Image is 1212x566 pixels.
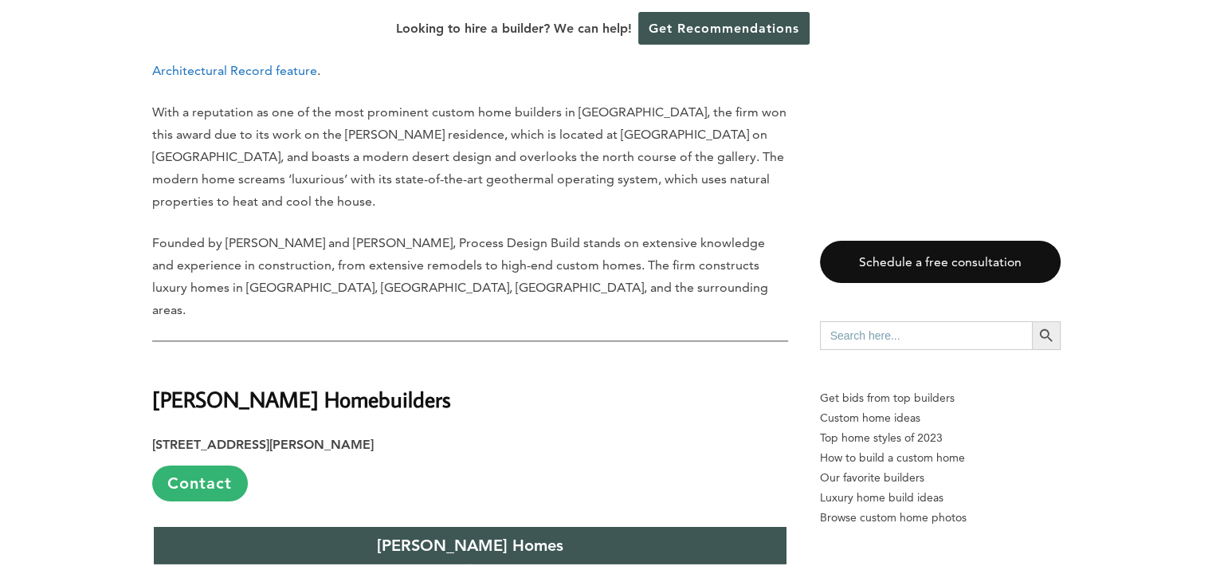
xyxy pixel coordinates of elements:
a: How to build a custom home [820,448,1061,468]
input: Search here... [820,321,1032,350]
svg: Search [1037,327,1055,344]
a: Get Recommendations [638,12,810,45]
a: Our favorite builders [820,468,1061,488]
strong: [STREET_ADDRESS][PERSON_NAME] [152,437,374,452]
a: Browse custom home photos [820,508,1061,528]
a: Top home styles of 2023 [820,428,1061,448]
a: new home builders in [GEOGRAPHIC_DATA], the firm has an Architectural Record feature [152,41,751,78]
strong: [PERSON_NAME] Homebuilders [152,385,451,413]
a: Schedule a free consultation [820,241,1061,283]
strong: [PERSON_NAME] Homes [377,536,563,555]
p: Get bids from top builders [820,388,1061,408]
a: Luxury home build ideas [820,488,1061,508]
a: Contact [152,466,248,501]
a: Custom home ideas [820,408,1061,428]
p: Founded by [PERSON_NAME] and [PERSON_NAME], Process Design Build stands on extensive knowledge an... [152,232,788,321]
p: With a reputation as one of the most prominent custom home builders in [GEOGRAPHIC_DATA], the fir... [152,101,788,213]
